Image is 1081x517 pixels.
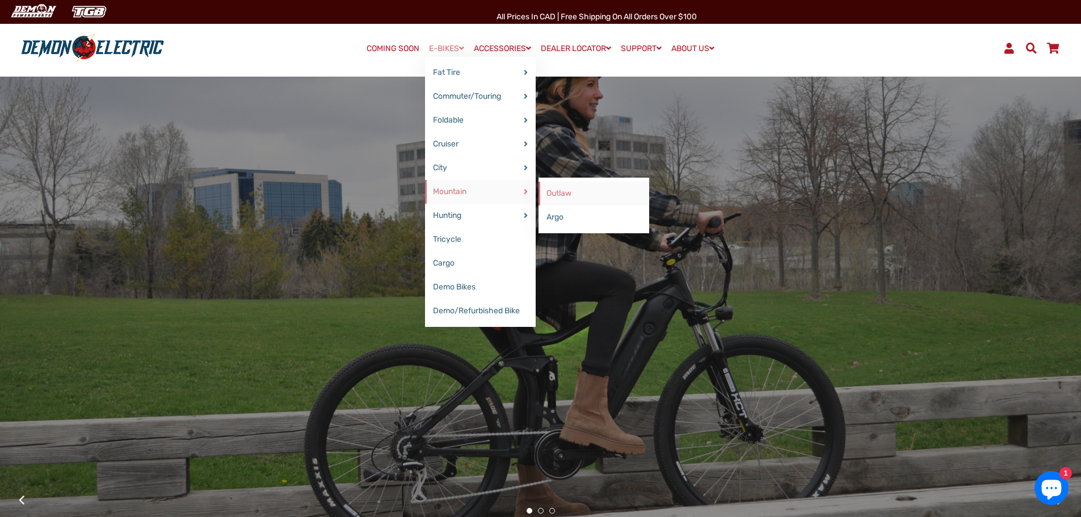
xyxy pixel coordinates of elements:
[6,2,60,21] img: Demon Electric
[425,228,536,251] a: Tricycle
[537,40,615,57] a: DEALER LOCATOR
[539,205,649,229] a: Argo
[425,132,536,156] a: Cruiser
[425,275,536,299] a: Demo Bikes
[425,61,536,85] a: Fat Tire
[549,508,555,514] button: 3 of 3
[66,2,112,21] img: TGB Canada
[425,85,536,108] a: Commuter/Touring
[425,299,536,323] a: Demo/Refurbished Bike
[667,40,718,57] a: ABOUT US
[617,40,666,57] a: SUPPORT
[497,12,697,22] span: All Prices in CAD | Free shipping on all orders over $100
[425,156,536,180] a: City
[425,40,468,57] a: E-BIKES
[425,204,536,228] a: Hunting
[425,108,536,132] a: Foldable
[470,40,535,57] a: ACCESSORIES
[527,508,532,514] button: 1 of 3
[363,41,423,57] a: COMING SOON
[17,33,168,63] img: Demon Electric logo
[425,251,536,275] a: Cargo
[1031,471,1072,508] inbox-online-store-chat: Shopify online store chat
[539,182,649,205] a: Outlaw
[425,180,536,204] a: Mountain
[538,508,544,514] button: 2 of 3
